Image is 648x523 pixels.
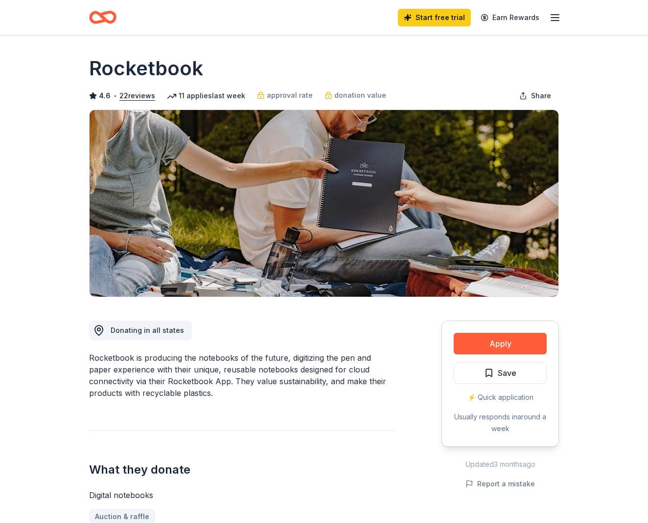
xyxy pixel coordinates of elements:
div: Rocketbook is producing the notebooks of the future, digitizing the pen and paper experience with... [89,352,394,399]
span: Share [531,90,551,102]
div: ⚡️ Quick application [454,392,547,403]
div: Usually responds in around a week [454,411,547,435]
a: donation value [324,89,386,101]
span: Donating in all states [111,326,184,334]
a: approval rate [257,89,313,101]
a: Home [89,6,116,29]
button: Apply [454,333,547,354]
h2: What they donate [89,462,394,478]
span: 4.6 [99,90,111,102]
button: 22reviews [119,90,155,102]
button: Share [511,86,559,106]
button: Save [454,362,547,384]
div: Digital notebooks [89,489,394,501]
div: 11 applies last week [167,90,245,102]
a: Earn Rewards [475,9,545,26]
a: Start free trial [398,9,471,26]
span: donation value [334,89,386,101]
span: • [114,92,117,100]
div: Updated 3 months ago [441,458,559,470]
span: Save [498,367,516,379]
h1: Rocketbook [89,55,203,82]
button: Report a mistake [465,478,535,490]
img: Image for Rocketbook [90,110,558,297]
span: approval rate [267,89,313,101]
